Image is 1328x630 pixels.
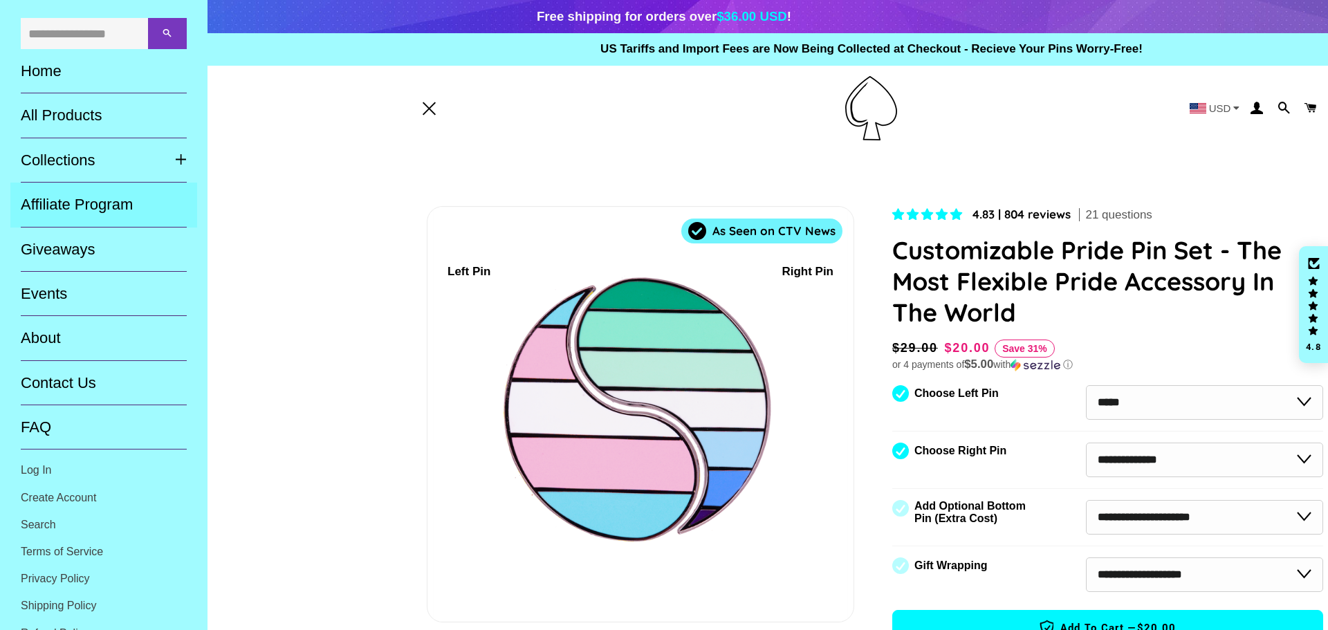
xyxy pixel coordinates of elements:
[782,263,833,281] div: Right Pin
[537,7,791,26] div: Free shipping for orders over !
[914,500,1031,525] label: Add Optional Bottom Pin (Extra Cost)
[10,183,197,227] a: Affiliate Program
[892,358,1323,371] div: or 4 payments of$5.00withSezzle Click to learn more about Sezzle
[1085,207,1152,223] span: 21 questions
[10,228,197,272] a: Giveaways
[10,538,197,565] a: Terms of Service
[10,272,197,316] a: Events
[10,511,197,538] a: Search
[1305,342,1322,351] div: 4.8
[945,341,990,355] span: $20.00
[914,445,1006,457] label: Choose Right Pin
[914,387,999,400] label: Choose Left Pin
[10,49,197,93] a: Home
[10,484,197,511] a: Create Account
[427,207,854,622] div: 1 / 7
[10,565,197,592] a: Privacy Policy
[892,208,966,221] span: 4.83 stars
[845,76,897,140] img: Pin-Ace
[10,361,197,405] a: Contact Us
[995,340,1055,358] span: Save 31%
[10,93,197,138] a: All Products
[892,234,1323,328] h1: Customizable Pride Pin Set - The Most Flexible Pride Accessory In The World
[1209,103,1231,113] span: USD
[964,358,993,371] span: $5.00
[10,138,165,183] a: Collections
[972,207,1071,221] span: 4.83 | 804 reviews
[1299,246,1328,364] div: Click to open Judge.me floating reviews tab
[10,316,197,360] a: About
[892,358,1323,371] div: or 4 payments of with
[10,592,197,619] a: Shipping Policy
[10,405,197,450] a: FAQ
[10,456,197,483] a: Log In
[717,9,787,24] span: $36.00 USD
[21,18,148,49] input: Search our store
[892,338,941,358] span: $29.00
[914,559,987,572] label: Gift Wrapping
[1011,359,1060,371] img: Sezzle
